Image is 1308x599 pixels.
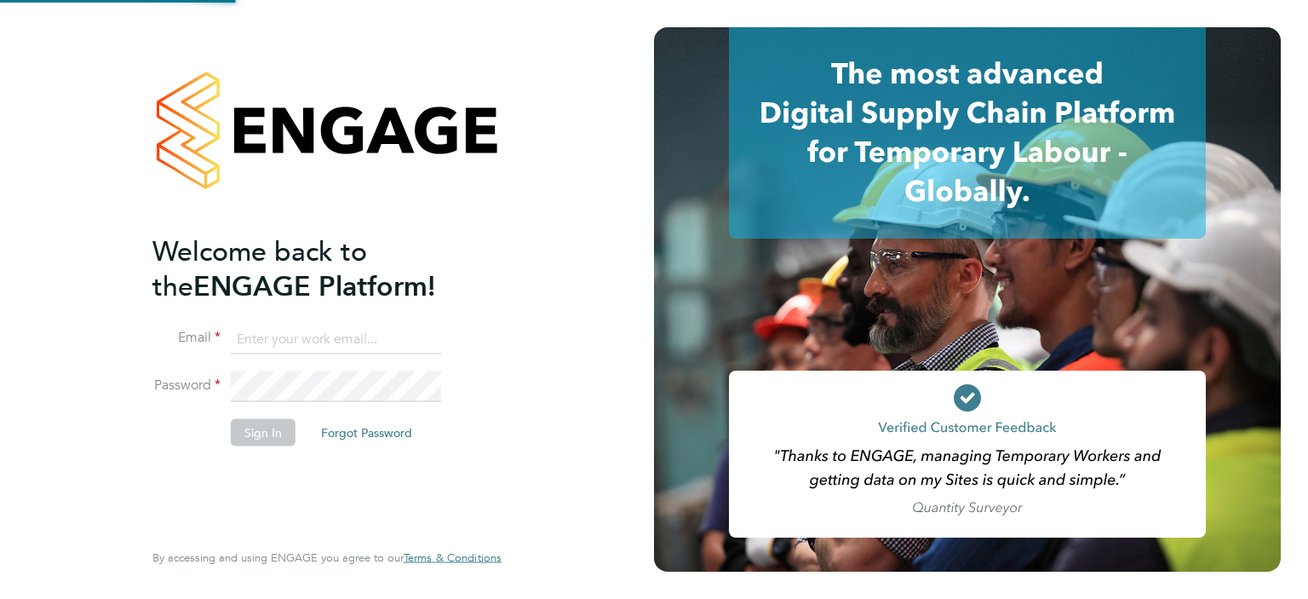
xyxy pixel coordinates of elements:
[152,234,367,302] span: Welcome back to the
[231,419,295,446] button: Sign In
[152,233,485,303] h2: ENGAGE Platform!
[152,377,221,395] label: Password
[152,550,502,565] span: By accessing and using ENGAGE you agree to our
[404,551,502,565] a: Terms & Conditions
[152,329,221,347] label: Email
[404,550,502,565] span: Terms & Conditions
[231,324,441,354] input: Enter your work email...
[307,419,426,446] button: Forgot Password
